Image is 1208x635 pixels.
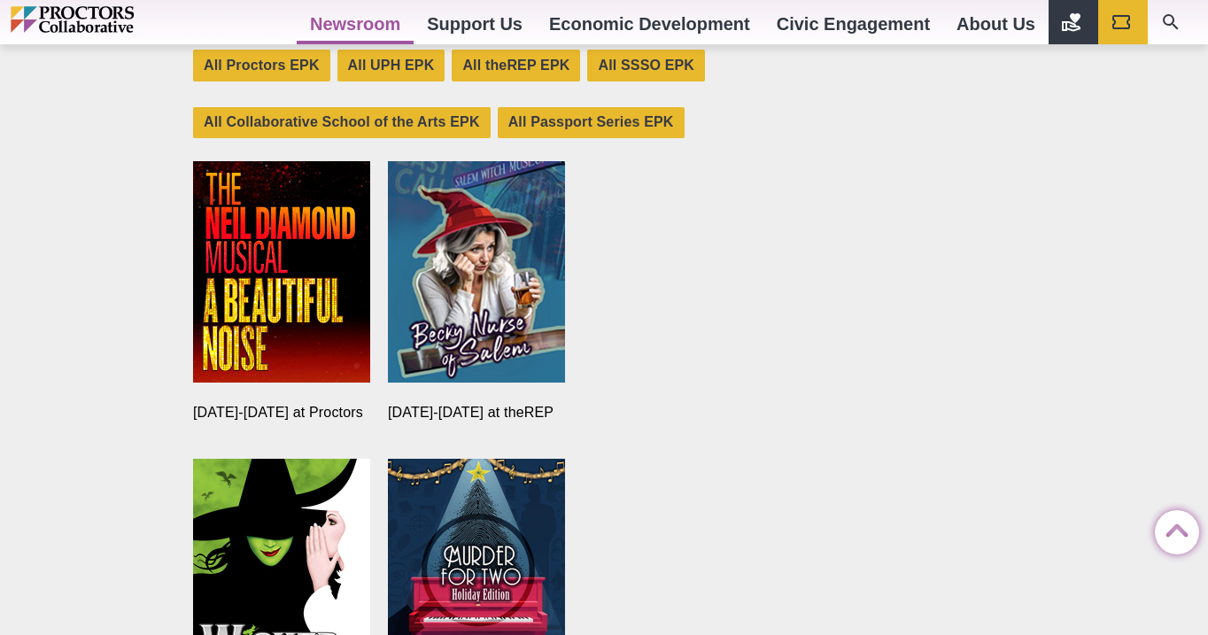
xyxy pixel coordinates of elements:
img: Proctors logo [11,6,210,33]
a: All Passport Series EPK [498,107,685,138]
a: All SSSO EPK [587,50,705,81]
a: All UPH EPK [337,50,445,81]
figcaption: [DATE]-[DATE] at Proctors [193,403,370,422]
a: All theREP EPK [452,50,580,81]
a: All Proctors EPK [193,50,330,81]
a: Back to Top [1155,511,1190,546]
figcaption: [DATE]-[DATE] at theREP [388,403,565,422]
a: All Collaborative School of the Arts EPK [193,107,491,138]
